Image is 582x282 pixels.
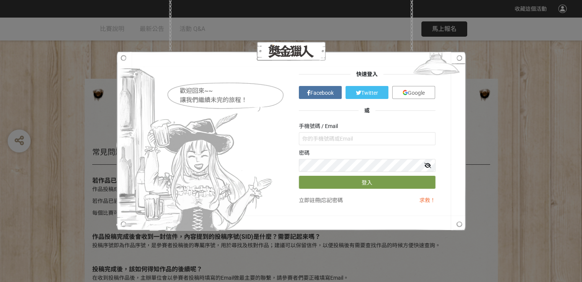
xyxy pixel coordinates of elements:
span: Twitter [361,90,378,96]
img: Hostess [116,51,275,231]
label: 手機號碼 / Email [299,122,338,130]
label: 密碼 [299,149,310,157]
img: Light [407,51,466,80]
input: 你的手機號碼或Email [299,132,435,145]
span: 或 [359,107,375,113]
span: Google [408,90,425,96]
div: 讓我們繼續未完的旅程！ [180,96,285,105]
a: 忘記密碼 [321,197,343,203]
span: Facebook [310,90,334,96]
img: icon_google.e274bc9.svg [403,90,408,95]
span: | [320,197,321,203]
button: 登入 [299,176,435,189]
a: 求救！ [419,197,435,203]
div: 歡迎回來~~ [180,86,285,96]
a: 立即註冊 [299,197,320,203]
span: 快速登入 [351,71,383,77]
